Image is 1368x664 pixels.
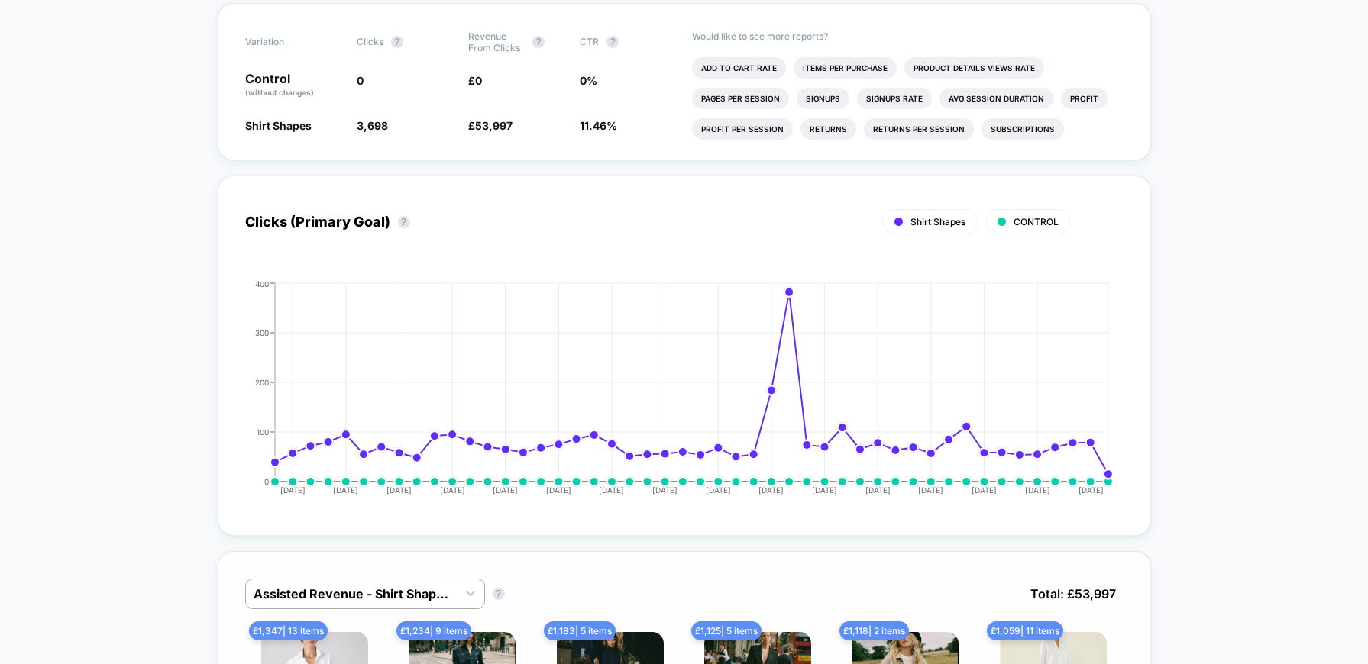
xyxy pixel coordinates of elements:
span: £ 1,347 | 13 items [249,621,328,640]
span: Total: £ 53,997 [1023,579,1124,609]
li: Pages Per Session [692,88,789,109]
span: £ 1,125 | 5 items [691,621,762,640]
tspan: 400 [255,279,269,288]
tspan: [DATE] [333,485,358,495]
span: (without changes) [245,88,314,97]
li: Items Per Purchase [794,57,897,79]
span: Shirt Shapes [910,216,965,227]
button: ? [391,36,403,48]
button: ? [532,36,545,48]
span: 11.46 % [580,119,617,132]
span: £ [468,74,482,87]
li: Avg Session Duration [939,88,1053,109]
span: Variation [245,31,329,53]
tspan: [DATE] [865,485,891,495]
span: 0 [475,74,482,87]
button: ? [398,216,410,228]
tspan: [DATE] [652,485,678,495]
span: Clicks [357,36,383,47]
tspan: [DATE] [1025,485,1050,495]
tspan: [DATE] [600,485,625,495]
li: Product Details Views Rate [904,57,1044,79]
li: Add To Cart Rate [692,57,786,79]
button: ? [493,588,505,600]
div: CLICKS [230,279,1108,508]
span: £ 1,183 | 5 items [544,621,616,640]
span: 0 [357,74,364,87]
li: Signups Rate [857,88,932,109]
span: £ 1,118 | 2 items [839,621,909,640]
button: ? [606,36,619,48]
tspan: 300 [255,327,269,337]
span: £ 1,059 | 11 items [987,621,1063,640]
tspan: [DATE] [812,485,837,495]
tspan: [DATE] [546,485,571,495]
tspan: 200 [255,377,269,386]
tspan: [DATE] [386,485,412,495]
tspan: [DATE] [758,485,784,495]
span: Shirt Shapes [245,119,312,132]
tspan: [DATE] [918,485,943,495]
span: 0 % [580,74,597,87]
span: 53,997 [475,119,513,132]
tspan: [DATE] [706,485,731,495]
li: Profit [1061,88,1108,109]
span: £ 1,234 | 9 items [396,621,471,640]
span: CONTROL [1014,216,1059,227]
tspan: 100 [257,427,269,436]
li: Signups [797,88,849,109]
p: Control [245,73,341,98]
li: Profit Per Session [692,118,793,140]
span: 3,698 [357,119,388,132]
tspan: [DATE] [972,485,997,495]
li: Returns Per Session [864,118,974,140]
span: Revenue From Clicks [468,31,525,53]
span: £ [468,119,513,132]
tspan: 0 [264,476,269,485]
li: Returns [800,118,856,140]
span: CTR [580,36,599,47]
tspan: [DATE] [493,485,518,495]
p: Would like to see more reports? [692,31,1124,42]
tspan: [DATE] [1079,485,1104,495]
tspan: [DATE] [440,485,465,495]
tspan: [DATE] [280,485,306,495]
li: Subscriptions [982,118,1064,140]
